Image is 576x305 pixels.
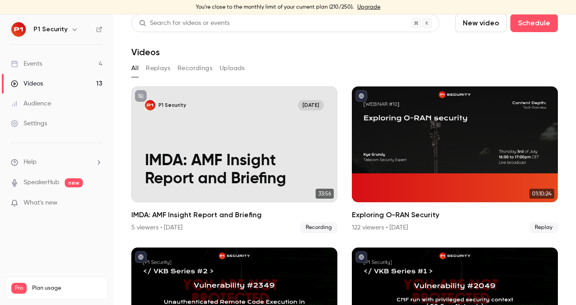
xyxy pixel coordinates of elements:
button: published [355,90,367,102]
h6: P1 Security [34,25,67,34]
div: Events [11,59,42,68]
a: SpeakerHub [24,178,59,187]
button: Schedule [510,14,558,32]
p: P1 Security [158,102,186,109]
div: Audience [11,99,51,108]
span: What's new [24,198,58,208]
span: Pro [11,283,27,294]
span: [DATE] [298,100,323,110]
li: help-dropdown-opener [11,157,102,167]
img: IMDA: AMF Insight Report and Briefing [145,100,155,110]
span: new [65,178,83,187]
span: 33:56 [316,189,334,199]
span: 01:10:24 [529,189,554,199]
a: 01:10:24Exploring O-RAN Security122 viewers • [DATE]Replay [352,86,558,233]
button: All [131,61,139,76]
button: published [135,251,147,263]
span: Replay [529,222,558,233]
h1: Videos [131,47,160,57]
button: Recordings [178,61,212,76]
div: 5 viewers • [DATE] [131,223,182,232]
button: Replays [146,61,170,76]
h2: Exploring O-RAN Security [352,210,558,220]
section: Videos [131,14,558,294]
div: Search for videos or events [139,19,230,28]
button: published [355,251,367,263]
a: Upgrade [357,4,380,11]
div: Videos [11,79,43,88]
div: Settings [11,119,47,128]
button: unpublished [135,90,147,102]
a: IMDA: AMF Insight Report and BriefingP1 Security[DATE]IMDA: AMF Insight Report and Briefing33:56I... [131,86,337,233]
img: P1 Security [11,22,26,37]
div: 122 viewers • [DATE] [352,223,408,232]
li: IMDA: AMF Insight Report and Briefing [131,86,337,233]
h2: IMDA: AMF Insight Report and Briefing [131,210,337,220]
span: Recording [300,222,337,233]
button: Uploads [220,61,245,76]
li: Exploring O-RAN Security [352,86,558,233]
p: IMDA: AMF Insight Report and Briefing [145,152,324,189]
span: Plan usage [32,285,102,292]
button: New video [455,14,507,32]
span: Help [24,157,37,167]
